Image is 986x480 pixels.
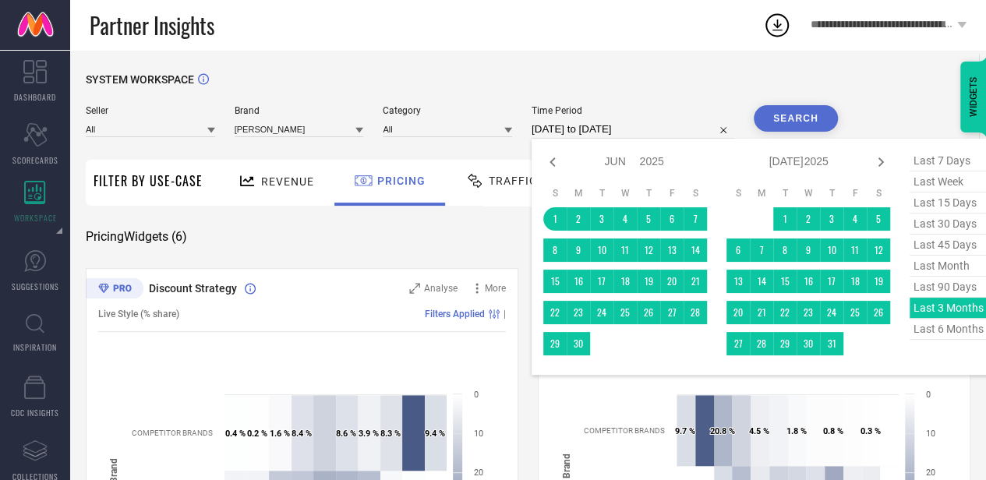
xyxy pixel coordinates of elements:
th: Wednesday [797,187,820,199]
td: Wed Jul 30 2025 [797,332,820,355]
th: Sunday [726,187,750,199]
span: | [504,309,506,319]
td: Mon Jun 09 2025 [567,238,590,262]
td: Thu Jul 24 2025 [820,301,843,324]
td: Sat Jul 12 2025 [867,238,890,262]
text: 20.8 % [710,426,735,436]
span: WORKSPACE [14,212,57,224]
span: Time Period [532,105,734,116]
span: Traffic [489,175,537,187]
th: Tuesday [590,187,613,199]
td: Wed Jun 11 2025 [613,238,637,262]
td: Fri Jun 20 2025 [660,270,684,293]
span: Brand [235,105,364,116]
div: Previous month [543,153,562,171]
span: SYSTEM WORKSPACE [86,73,194,86]
td: Thu Jul 03 2025 [820,207,843,231]
span: CDC INSIGHTS [11,407,59,418]
td: Wed Jul 16 2025 [797,270,820,293]
th: Saturday [867,187,890,199]
th: Monday [750,187,773,199]
td: Sat Jul 05 2025 [867,207,890,231]
td: Mon Jun 30 2025 [567,332,590,355]
th: Friday [660,187,684,199]
span: Seller [86,105,215,116]
svg: Zoom [409,283,420,294]
text: COMPETITOR BRANDS [132,429,213,437]
td: Thu Jul 17 2025 [820,270,843,293]
span: Analyse [424,283,458,294]
text: 0.4 % [225,429,246,439]
span: Pricing Widgets ( 6 ) [86,229,187,245]
input: Select time period [532,120,734,139]
td: Sat Jun 07 2025 [684,207,707,231]
text: 9.7 % [675,426,695,436]
td: Tue Jul 08 2025 [773,238,797,262]
text: 8.4 % [292,429,312,439]
td: Wed Jun 04 2025 [613,207,637,231]
span: SCORECARDS [12,154,58,166]
div: Next month [871,153,890,171]
th: Tuesday [773,187,797,199]
td: Fri Jul 25 2025 [843,301,867,324]
span: More [485,283,506,294]
td: Mon Jul 21 2025 [750,301,773,324]
td: Wed Jul 23 2025 [797,301,820,324]
td: Mon Jun 23 2025 [567,301,590,324]
text: 4.5 % [749,426,769,436]
td: Tue Jul 15 2025 [773,270,797,293]
text: 0.3 % [861,426,881,436]
td: Tue Jun 10 2025 [590,238,613,262]
text: 0 [474,390,479,400]
td: Mon Jul 14 2025 [750,270,773,293]
span: Discount Strategy [149,282,237,295]
td: Thu Jul 31 2025 [820,332,843,355]
span: Category [383,105,512,116]
td: Tue Jul 22 2025 [773,301,797,324]
td: Sun Jun 01 2025 [543,207,567,231]
td: Fri Jun 27 2025 [660,301,684,324]
text: 20 [926,468,935,478]
th: Sunday [543,187,567,199]
td: Fri Jul 04 2025 [843,207,867,231]
td: Thu Jun 19 2025 [637,270,660,293]
text: 1.6 % [270,429,290,439]
th: Thursday [820,187,843,199]
text: 0.8 % [823,426,843,436]
td: Sat Jul 19 2025 [867,270,890,293]
span: Partner Insights [90,9,214,41]
td: Wed Jul 02 2025 [797,207,820,231]
td: Sun Jul 20 2025 [726,301,750,324]
th: Saturday [684,187,707,199]
text: 20 [474,468,483,478]
td: Tue Jun 24 2025 [590,301,613,324]
span: Live Style (% share) [98,309,179,319]
td: Tue Jul 01 2025 [773,207,797,231]
th: Monday [567,187,590,199]
text: 1.8 % [786,426,807,436]
td: Tue Jun 03 2025 [590,207,613,231]
span: Revenue [261,175,314,188]
td: Sat Jun 21 2025 [684,270,707,293]
text: 0.2 % [247,429,267,439]
th: Thursday [637,187,660,199]
button: Search [754,105,838,132]
td: Thu Jun 05 2025 [637,207,660,231]
td: Tue Jun 17 2025 [590,270,613,293]
td: Mon Jul 07 2025 [750,238,773,262]
text: 8.6 % [336,429,356,439]
td: Mon Jun 16 2025 [567,270,590,293]
td: Sat Jul 26 2025 [867,301,890,324]
text: 10 [926,429,935,439]
text: 0 [926,390,931,400]
tspan: Brand [560,453,571,478]
td: Sun Jul 13 2025 [726,270,750,293]
span: INSPIRATION [13,341,57,353]
td: Sat Jun 28 2025 [684,301,707,324]
span: SUGGESTIONS [12,281,59,292]
text: COMPETITOR BRANDS [584,426,665,435]
td: Wed Jun 18 2025 [613,270,637,293]
span: DASHBOARD [14,91,56,103]
td: Sat Jun 14 2025 [684,238,707,262]
td: Wed Jul 09 2025 [797,238,820,262]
